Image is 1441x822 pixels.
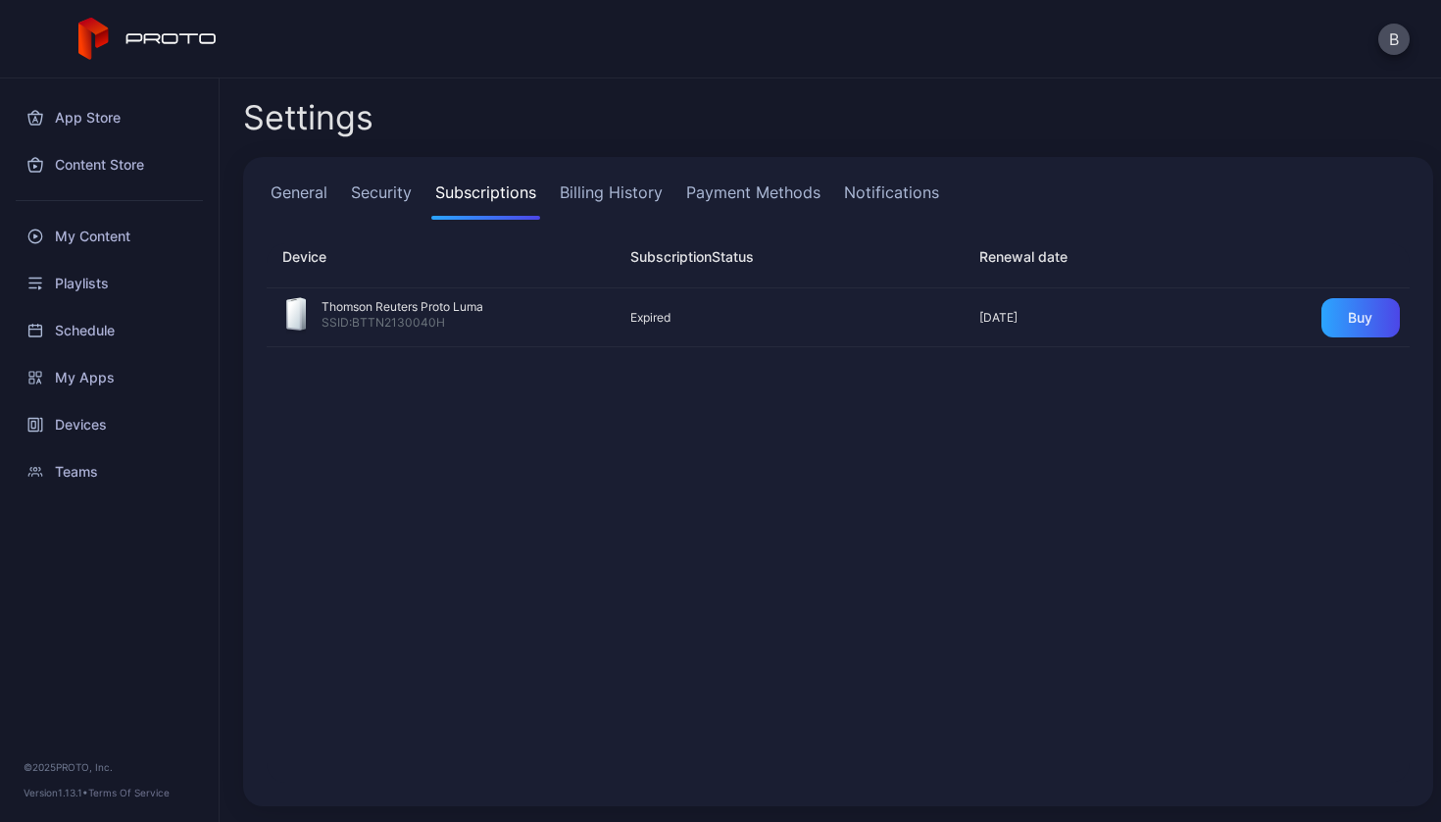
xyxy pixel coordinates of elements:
a: Playlists [12,260,207,307]
a: Schedule [12,307,207,354]
a: My Apps [12,354,207,401]
a: Terms Of Service [88,787,170,798]
a: Notifications [840,180,943,220]
div: Device [282,245,599,269]
button: B [1378,24,1410,55]
div: [DATE] [964,310,1296,326]
a: Teams [12,448,207,495]
a: Payment Methods [682,180,824,220]
div: Renewal date [964,245,1296,269]
a: Subscriptions [431,180,540,220]
div: Thomson Reuters Proto Luma [322,299,483,315]
a: Billing History [556,180,667,220]
a: Devices [12,401,207,448]
button: Buy [1321,298,1400,337]
a: App Store [12,94,207,141]
span: Version 1.13.1 • [24,787,88,798]
a: My Content [12,213,207,260]
h2: Settings [243,100,373,135]
div: Buy [1348,310,1372,326]
div: Expired [615,310,947,326]
div: Status [615,245,947,269]
span: Subscription [630,248,712,265]
div: SSID: BTTN2130040H [322,315,483,334]
a: Content Store [12,141,207,188]
a: General [267,180,331,220]
a: Security [347,180,416,220]
div: © 2025 PROTO, Inc. [24,759,195,775]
